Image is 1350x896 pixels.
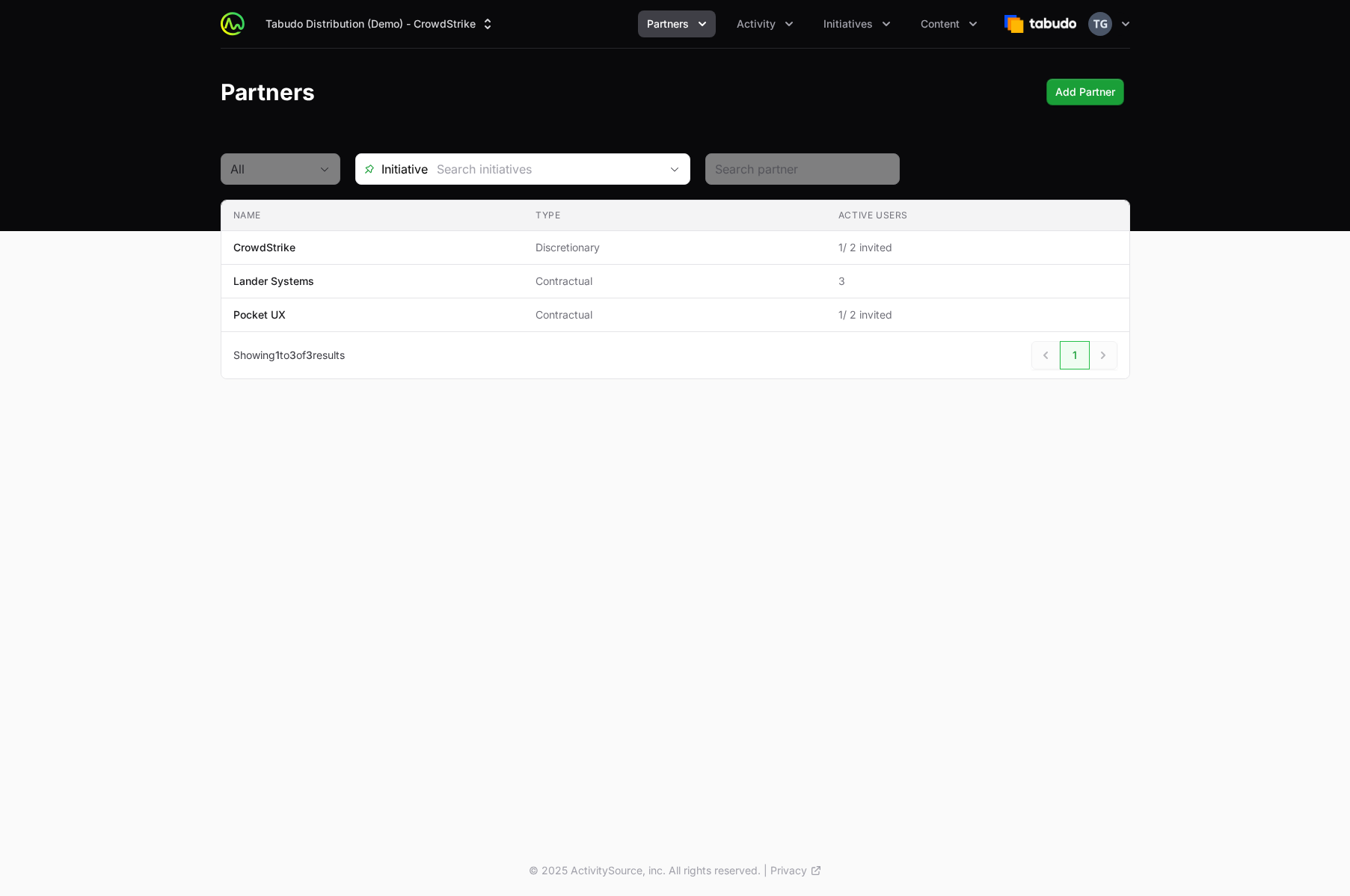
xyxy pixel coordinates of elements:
[536,240,814,255] span: Discretionary
[838,307,1117,322] span: 1 / 2 invited
[1046,79,1124,105] button: Add Partner
[1055,83,1115,101] span: Add Partner
[245,10,987,37] div: Main navigation
[428,154,660,184] input: Search initiatives
[1088,12,1112,36] img: Timothy Greig
[737,16,776,31] span: Activity
[826,200,1129,231] th: Active Users
[289,349,296,361] span: 3
[306,349,313,361] span: 3
[536,274,814,289] span: Contractual
[257,10,504,37] button: Tabudo Distribution (Demo) - CrowdStrike
[230,160,310,178] div: All
[638,10,716,37] div: Partners menu
[728,10,803,37] div: Activity menu
[823,16,873,31] span: Initiatives
[221,79,315,105] h1: Partners
[275,349,280,361] span: 1
[233,348,345,363] p: Showing to of results
[233,307,286,322] p: Pocket UX
[529,863,761,878] p: © 2025 ActivitySource, inc. All rights reserved.
[921,16,960,31] span: Content
[660,154,690,184] div: Open
[912,10,987,37] button: Content
[356,160,428,178] span: Initiative
[912,10,987,37] div: Content menu
[814,10,900,37] div: Initiatives menu
[536,307,814,322] span: Contractual
[814,10,900,37] button: Initiatives
[233,240,295,255] p: CrowdStrike
[764,863,767,878] span: |
[770,863,822,878] a: Privacy
[838,274,1117,289] span: 3
[1004,9,1076,39] img: Tabudo Distribution (Demo)
[1060,341,1090,369] a: 1
[221,12,245,36] img: ActivitySource
[233,274,314,289] p: Lander Systems
[257,10,504,37] div: Supplier switch menu
[524,200,826,231] th: Type
[838,240,1117,255] span: 1 / 2 invited
[1046,79,1124,105] div: Primary actions
[221,200,524,231] th: Name
[647,16,689,31] span: Partners
[638,10,716,37] button: Partners
[728,10,803,37] button: Activity
[715,160,890,178] input: Search partner
[221,154,340,184] button: All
